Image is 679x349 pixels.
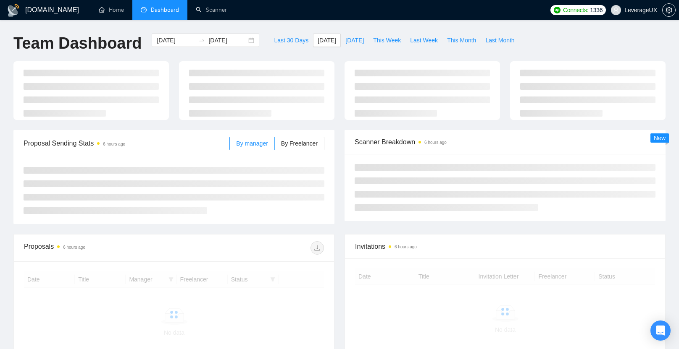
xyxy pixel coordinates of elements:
[355,241,655,252] span: Invitations
[208,36,247,45] input: End date
[662,3,676,17] button: setting
[654,135,666,141] span: New
[590,5,603,15] span: 1336
[274,36,308,45] span: Last 30 Days
[424,140,447,145] time: 6 hours ago
[236,140,268,147] span: By manager
[662,7,676,13] a: setting
[24,138,229,148] span: Proposal Sending Stats
[7,4,20,17] img: logo
[481,34,519,47] button: Last Month
[405,34,442,47] button: Last Week
[103,142,125,146] time: 6 hours ago
[650,320,671,341] div: Open Intercom Messenger
[368,34,405,47] button: This Week
[373,36,401,45] span: This Week
[554,7,561,13] img: upwork-logo.png
[318,36,336,45] span: [DATE]
[99,6,124,13] a: homeHome
[485,36,514,45] span: Last Month
[63,245,85,250] time: 6 hours ago
[157,36,195,45] input: Start date
[281,140,318,147] span: By Freelancer
[395,245,417,249] time: 6 hours ago
[151,6,179,13] span: Dashboard
[313,34,341,47] button: [DATE]
[355,137,655,147] span: Scanner Breakdown
[13,34,142,53] h1: Team Dashboard
[447,36,476,45] span: This Month
[410,36,438,45] span: Last Week
[563,5,588,15] span: Connects:
[198,37,205,44] span: swap-right
[341,34,368,47] button: [DATE]
[442,34,481,47] button: This Month
[613,7,619,13] span: user
[24,241,174,255] div: Proposals
[198,37,205,44] span: to
[141,7,147,13] span: dashboard
[345,36,364,45] span: [DATE]
[196,6,227,13] a: searchScanner
[269,34,313,47] button: Last 30 Days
